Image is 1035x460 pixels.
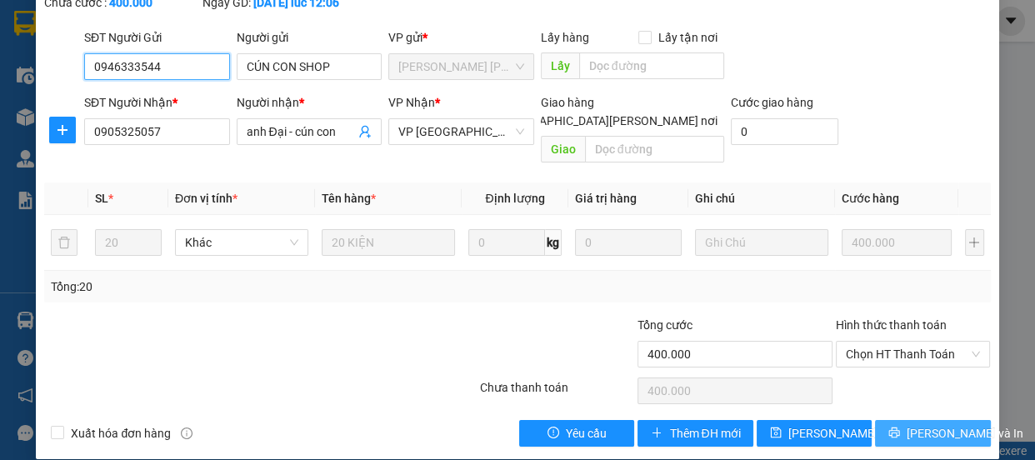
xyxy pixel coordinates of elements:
[688,182,835,215] th: Ghi chú
[637,420,752,447] button: plusThêm ĐH mới
[545,229,562,256] span: kg
[398,119,524,144] span: VP Nha Trang
[51,277,401,296] div: Tổng: 20
[637,318,692,332] span: Tổng cước
[575,192,637,205] span: Giá trị hàng
[770,427,782,440] span: save
[836,318,947,332] label: Hình thức thanh toán
[907,424,1023,442] span: [PERSON_NAME] và In
[485,192,544,205] span: Định lượng
[322,229,455,256] input: VD: Bàn, Ghế
[731,96,813,109] label: Cước giao hàng
[478,378,637,407] div: Chưa thanh toán
[731,118,838,145] input: Cước giao hàng
[669,424,740,442] span: Thêm ĐH mới
[237,93,382,112] div: Người nhận
[50,123,75,137] span: plus
[842,229,952,256] input: 0
[84,93,230,112] div: SĐT Người Nhận
[541,136,585,162] span: Giao
[875,420,990,447] button: printer[PERSON_NAME] và In
[490,112,724,130] span: [GEOGRAPHIC_DATA][PERSON_NAME] nơi
[652,28,724,47] span: Lấy tận nơi
[358,125,372,138] span: user-add
[64,424,177,442] span: Xuất hóa đơn hàng
[842,192,899,205] span: Cước hàng
[579,52,724,79] input: Dọc đường
[651,427,662,440] span: plus
[846,342,981,367] span: Chọn HT Thanh Toán
[788,424,896,442] span: [PERSON_NAME] đổi
[965,229,984,256] button: plus
[541,96,594,109] span: Giao hàng
[388,96,435,109] span: VP Nhận
[541,52,579,79] span: Lấy
[95,192,108,205] span: SL
[51,229,77,256] button: delete
[388,28,534,47] div: VP gửi
[181,427,192,439] span: info-circle
[519,420,634,447] button: exclamation-circleYêu cầu
[84,28,230,47] div: SĐT Người Gửi
[49,117,76,143] button: plus
[175,192,237,205] span: Đơn vị tính
[322,192,376,205] span: Tên hàng
[888,427,900,440] span: printer
[575,229,682,256] input: 0
[566,424,607,442] span: Yêu cầu
[237,28,382,47] div: Người gửi
[185,230,298,255] span: Khác
[398,54,524,79] span: VP Phạm Ngũ Lão
[695,229,828,256] input: Ghi Chú
[585,136,724,162] input: Dọc đường
[757,420,872,447] button: save[PERSON_NAME] đổi
[541,31,589,44] span: Lấy hàng
[547,427,559,440] span: exclamation-circle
